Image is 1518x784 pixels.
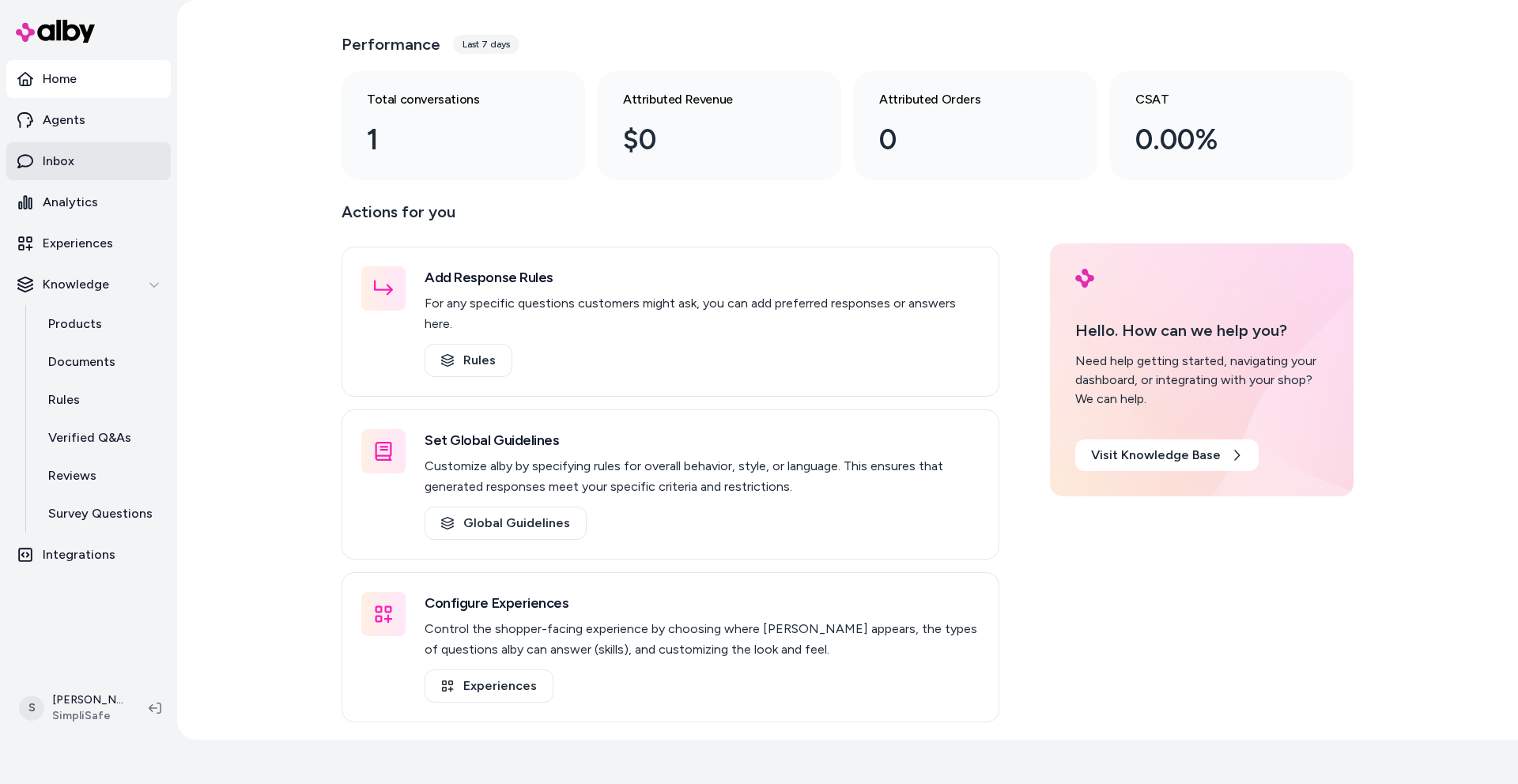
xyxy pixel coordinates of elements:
a: Rules [425,344,512,377]
p: Products [48,315,102,334]
a: Verified Q&As [32,419,171,457]
p: Home [43,70,77,89]
h3: Configure Experiences [425,592,980,614]
a: Analytics [6,183,171,221]
a: Experiences [6,224,171,262]
p: Survey Questions [48,504,153,523]
p: Inbox [43,152,74,171]
p: Control the shopper-facing experience by choosing where [PERSON_NAME] appears, the types of quest... [425,619,980,660]
a: Agents [6,101,171,139]
h3: Attributed Orders [879,90,1047,109]
p: Integrations [43,545,115,564]
p: Rules [48,390,80,409]
a: Home [6,60,171,98]
button: Knowledge [6,266,171,303]
p: Documents [48,352,115,371]
h3: Add Response Rules [425,266,980,288]
a: Visit Knowledge Base [1075,439,1259,471]
button: S[PERSON_NAME]SimpliSafe [9,683,136,733]
a: Inbox [6,142,171,180]
p: For any specific questions customers might ask, you can add preferred responses or answers here. [425,293,980,334]
a: Integrations [6,536,171,574]
p: Customize alby by specifying rules for overall behavior, style, or language. This ensures that ge... [425,456,980,497]
a: Total conversations 1 [342,71,585,180]
p: Actions for you [342,199,999,237]
img: alby Logo [16,20,95,43]
div: 0 [879,119,1047,161]
img: alby Logo [1075,269,1094,288]
a: Survey Questions [32,495,171,533]
p: Reviews [48,466,96,485]
a: Documents [32,343,171,381]
h3: Total conversations [367,90,534,109]
div: $0 [623,119,791,161]
div: 1 [367,119,534,161]
a: Attributed Orders 0 [854,71,1097,180]
span: S [19,695,44,721]
a: Global Guidelines [425,507,587,540]
p: Verified Q&As [48,428,131,447]
a: Reviews [32,457,171,495]
p: Analytics [43,193,98,212]
p: [PERSON_NAME] [52,692,123,708]
a: Experiences [425,669,553,703]
h3: Performance [342,33,440,55]
a: Products [32,305,171,343]
p: Agents [43,111,85,130]
h3: CSAT [1135,90,1303,109]
a: CSAT 0.00% [1110,71,1354,180]
h3: Set Global Guidelines [425,429,980,451]
p: Hello. How can we help you? [1075,318,1328,342]
a: Attributed Revenue $0 [598,71,841,180]
h3: Attributed Revenue [623,90,791,109]
div: 0.00% [1135,119,1303,161]
p: Knowledge [43,275,109,294]
p: Experiences [43,234,113,253]
span: SimpliSafe [52,708,123,724]
div: Need help getting started, navigating your dashboard, or integrating with your shop? We can help. [1075,352,1328,409]
a: Rules [32,381,171,419]
div: Last 7 days [453,35,519,54]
